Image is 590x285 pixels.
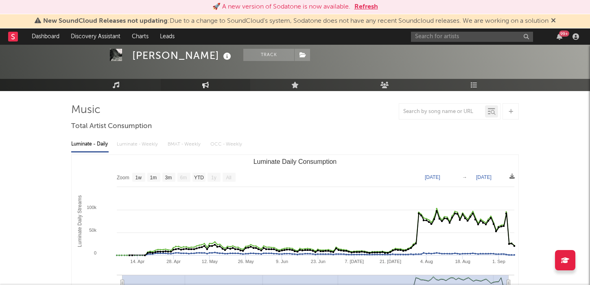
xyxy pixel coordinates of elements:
[43,18,548,24] span: : Due to a change to SoundCloud's system, Sodatone does not have any recent Soundcloud releases. ...
[65,28,126,45] a: Discovery Assistant
[77,195,83,247] text: Luminate Daily Streams
[150,175,157,181] text: 1m
[455,259,470,264] text: 18. Aug
[117,175,129,181] text: Zoom
[559,30,569,37] div: 99 +
[476,174,492,180] text: [DATE]
[354,2,378,12] button: Refresh
[43,18,168,24] span: New SoundCloud Releases not updating
[165,175,172,181] text: 3m
[462,174,467,180] text: →
[180,175,187,181] text: 6m
[557,33,562,40] button: 99+
[202,259,218,264] text: 12. May
[551,18,556,24] span: Dismiss
[87,205,96,210] text: 100k
[132,49,233,62] div: [PERSON_NAME]
[276,259,288,264] text: 9. Jun
[399,109,485,115] input: Search by song name or URL
[166,259,181,264] text: 28. Apr
[212,2,350,12] div: 🚀 A new version of Sodatone is now available.
[130,259,144,264] text: 14. Apr
[253,158,337,165] text: Luminate Daily Consumption
[126,28,154,45] a: Charts
[226,175,231,181] text: All
[154,28,180,45] a: Leads
[311,259,326,264] text: 23. Jun
[94,250,96,255] text: 0
[425,174,440,180] text: [DATE]
[26,28,65,45] a: Dashboard
[71,137,109,151] div: Luminate - Daily
[243,49,294,61] button: Track
[135,175,142,181] text: 1w
[211,175,216,181] text: 1y
[492,259,505,264] text: 1. Sep
[345,259,364,264] text: 7. [DATE]
[194,175,204,181] text: YTD
[380,259,401,264] text: 21. [DATE]
[238,259,254,264] text: 26. May
[420,259,433,264] text: 4. Aug
[71,122,152,131] span: Total Artist Consumption
[411,32,533,42] input: Search for artists
[89,228,96,233] text: 50k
